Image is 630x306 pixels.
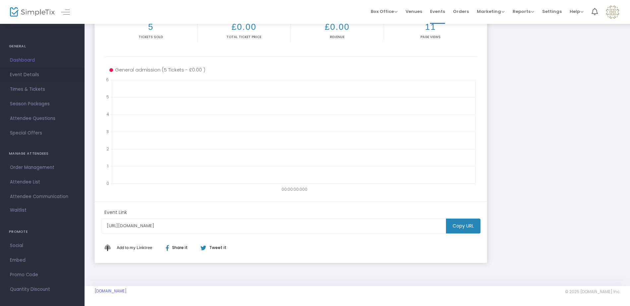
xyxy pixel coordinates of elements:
span: Orders [453,3,469,20]
text: 6 [106,77,109,82]
span: Add to my Linktree [117,245,152,250]
p: Revenue [292,34,382,39]
button: Add This to My Linktree [115,240,154,256]
text: 00:00:00.000 [282,186,307,192]
p: Tickets sold [106,34,196,39]
div: Tweet it [194,245,230,251]
h2: £0.00 [199,22,289,32]
span: Venues [406,3,422,20]
a: [DOMAIN_NAME] [94,288,127,294]
text: 3 [106,128,109,134]
text: 2 [106,146,109,151]
m-panel-subtitle: Event Link [104,209,127,216]
text: 5 [106,94,109,100]
span: Box Office [371,8,398,15]
span: Times & Tickets [10,85,75,94]
span: Attendee Questions [10,114,75,123]
p: Total Ticket Price [199,34,289,39]
span: Events [430,3,445,20]
span: Promo Code [10,271,75,279]
span: Social [10,241,75,250]
img: linktree [104,244,115,251]
h2: £0.00 [292,22,382,32]
h4: PROMOTE [9,225,76,238]
span: Attendee List [10,178,75,186]
span: © 2025 [DOMAIN_NAME] Inc. [565,289,620,294]
h2: 11 [385,22,476,32]
h4: GENERAL [9,40,76,53]
p: Page Views [385,34,476,39]
span: Marketing [477,8,505,15]
h2: 5 [106,22,196,32]
text: 4 [106,111,109,117]
span: Reports [513,8,534,15]
span: Special Offers [10,129,75,137]
span: Settings [542,3,562,20]
span: Event Details [10,71,75,79]
span: Quantity Discount [10,285,75,294]
span: Help [570,8,584,15]
span: Attendee Communication [10,192,75,201]
span: Waitlist [10,207,27,214]
span: Order Management [10,163,75,172]
text: 0 [106,180,109,186]
h4: MANAGE ATTENDEES [9,147,76,160]
span: Dashboard [10,56,75,65]
div: Share it [159,245,200,251]
span: Season Packages [10,100,75,108]
m-button: Copy URL [446,219,480,233]
text: 1 [107,163,108,169]
span: Embed [10,256,75,265]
